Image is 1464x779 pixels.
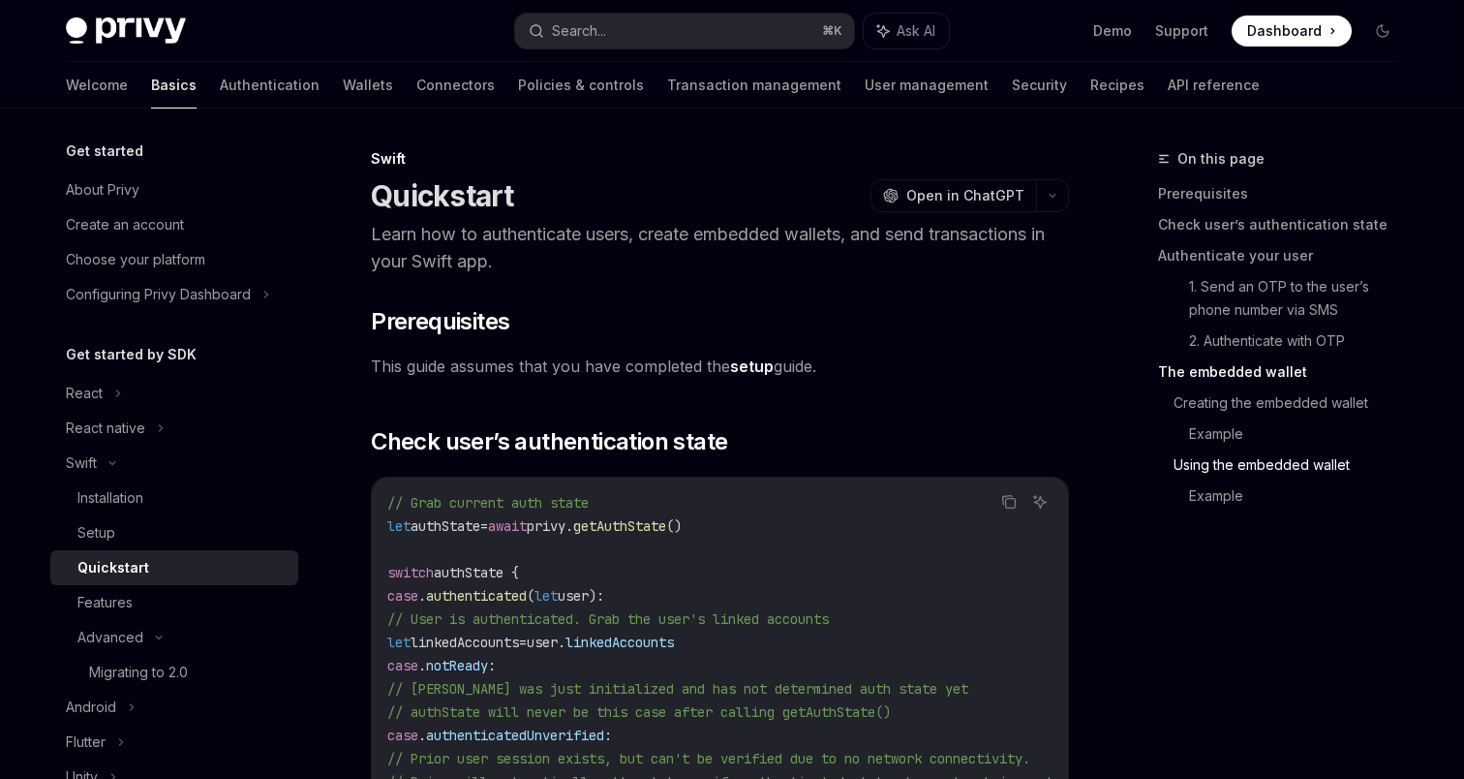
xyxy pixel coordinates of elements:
[1093,21,1132,41] a: Demo
[1168,62,1260,109] a: API reference
[434,564,519,581] span: authState {
[387,634,411,651] span: let
[151,62,197,109] a: Basics
[50,515,298,550] a: Setup
[66,248,205,271] div: Choose your platform
[77,591,133,614] div: Features
[77,626,143,649] div: Advanced
[730,357,774,377] a: setup
[66,696,116,719] div: Android
[519,634,527,651] span: =
[822,23,842,39] span: ⌘ K
[573,517,666,535] span: getAuthState
[411,634,519,651] span: linkedAccounts
[518,62,644,109] a: Policies & controls
[343,62,393,109] a: Wallets
[371,149,1069,169] div: Swift
[1090,62,1144,109] a: Recipes
[50,585,298,620] a: Features
[77,486,143,510] div: Installation
[220,62,320,109] a: Authentication
[1155,21,1208,41] a: Support
[515,14,854,48] button: Search...⌘K
[77,521,115,545] div: Setup
[666,517,682,535] span: ()
[387,610,829,628] span: // User is authenticated. Grab the user's linked accounts
[66,731,106,754] div: Flutter
[552,19,606,43] div: Search...
[1158,209,1414,240] a: Check user’s authentication state
[1158,357,1414,388] a: The embedded wallet
[1189,271,1414,326] a: 1. Send an OTP to the user’s phone number via SMS
[77,556,149,579] div: Quickstart
[1012,62,1067,109] a: Security
[1174,388,1414,419] a: Creating the embedded wallet
[527,634,565,651] span: user.
[897,21,935,41] span: Ask AI
[1027,489,1052,514] button: Ask AI
[488,657,496,674] span: :
[996,489,1022,514] button: Copy the contents from the code block
[411,517,480,535] span: authState
[1158,178,1414,209] a: Prerequisites
[1174,450,1414,481] a: Using the embedded wallet
[418,657,426,674] span: .
[66,283,251,306] div: Configuring Privy Dashboard
[426,587,527,605] span: authenticated
[480,517,488,535] span: =
[50,172,298,207] a: About Privy
[387,587,418,605] span: case
[66,213,184,236] div: Create an account
[371,306,509,337] span: Prerequisites
[426,727,604,744] span: authenticatedUnverified
[50,242,298,277] a: Choose your platform
[66,343,197,366] h5: Get started by SDK
[371,221,1069,275] p: Learn how to authenticate users, create embedded wallets, and send transactions in your Swift app.
[1247,21,1322,41] span: Dashboard
[418,727,426,744] span: .
[1158,240,1414,271] a: Authenticate your user
[371,353,1069,380] span: This guide assumes that you have completed the guide.
[418,587,426,605] span: .
[558,587,596,605] span: user)
[387,750,1030,767] span: // Prior user session exists, but can't be verified due to no network connectivity.
[1189,481,1414,512] a: Example
[534,587,558,605] span: let
[387,680,968,698] span: // [PERSON_NAME] was just initialized and has not determined auth state yet
[604,727,612,744] span: :
[865,62,989,109] a: User management
[371,426,727,457] span: Check user’s authentication state
[50,207,298,242] a: Create an account
[1189,326,1414,357] a: 2. Authenticate with OTP
[1367,16,1398,47] button: Toggle dark mode
[906,186,1024,205] span: Open in ChatGPT
[50,550,298,585] a: Quickstart
[50,481,298,515] a: Installation
[416,62,495,109] a: Connectors
[66,140,143,163] h5: Get started
[596,587,604,605] span: :
[667,62,841,109] a: Transaction management
[66,62,128,109] a: Welcome
[1177,147,1265,171] span: On this page
[426,657,488,674] span: notReady
[565,634,674,651] span: linkedAccounts
[66,452,97,475] div: Swift
[527,517,573,535] span: privy.
[870,179,1036,212] button: Open in ChatGPT
[387,494,589,512] span: // Grab current auth state
[66,417,145,440] div: React native
[387,727,418,744] span: case
[66,17,186,45] img: dark logo
[527,587,534,605] span: (
[387,564,434,581] span: switch
[1232,16,1352,47] a: Dashboard
[387,517,411,535] span: let
[50,655,298,690] a: Migrating to 2.0
[66,178,139,202] div: About Privy
[488,517,527,535] span: await
[66,382,103,405] div: React
[371,178,514,213] h1: Quickstart
[387,703,891,721] span: // authState will never be this case after calling getAuthState()
[89,661,188,684] div: Migrating to 2.0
